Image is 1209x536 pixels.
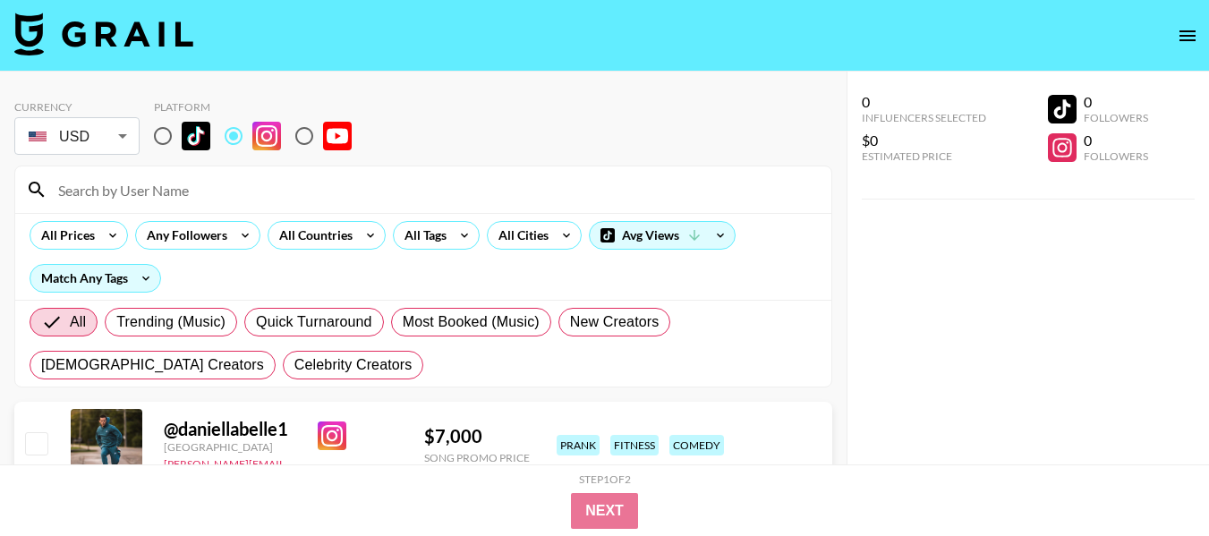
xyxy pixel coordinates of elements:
[579,472,631,486] div: Step 1 of 2
[30,222,98,249] div: All Prices
[394,222,450,249] div: All Tags
[164,454,429,471] a: [PERSON_NAME][EMAIL_ADDRESS][DOMAIN_NAME]
[862,111,986,124] div: Influencers Selected
[116,311,226,333] span: Trending (Music)
[571,493,638,529] button: Next
[164,440,296,454] div: [GEOGRAPHIC_DATA]
[256,311,372,333] span: Quick Turnaround
[164,418,296,440] div: @ daniellabelle1
[590,222,735,249] div: Avg Views
[268,222,356,249] div: All Countries
[182,122,210,150] img: TikTok
[323,122,352,150] img: YouTube
[41,354,264,376] span: [DEMOGRAPHIC_DATA] Creators
[488,222,552,249] div: All Cities
[669,435,724,455] div: comedy
[424,425,530,447] div: $ 7,000
[252,122,281,150] img: Instagram
[154,100,366,114] div: Platform
[862,93,986,111] div: 0
[14,100,140,114] div: Currency
[862,149,986,163] div: Estimated Price
[30,265,160,292] div: Match Any Tags
[1084,93,1148,111] div: 0
[318,421,346,450] img: Instagram
[403,311,540,333] span: Most Booked (Music)
[1084,132,1148,149] div: 0
[1170,18,1205,54] button: open drawer
[294,354,413,376] span: Celebrity Creators
[610,435,659,455] div: fitness
[14,13,193,55] img: Grail Talent
[1084,149,1148,163] div: Followers
[424,451,530,464] div: Song Promo Price
[136,222,231,249] div: Any Followers
[1084,111,1148,124] div: Followers
[18,121,136,152] div: USD
[318,461,403,474] button: View Full Stats
[570,311,660,333] span: New Creators
[862,132,986,149] div: $0
[557,435,600,455] div: prank
[70,311,86,333] span: All
[47,175,821,204] input: Search by User Name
